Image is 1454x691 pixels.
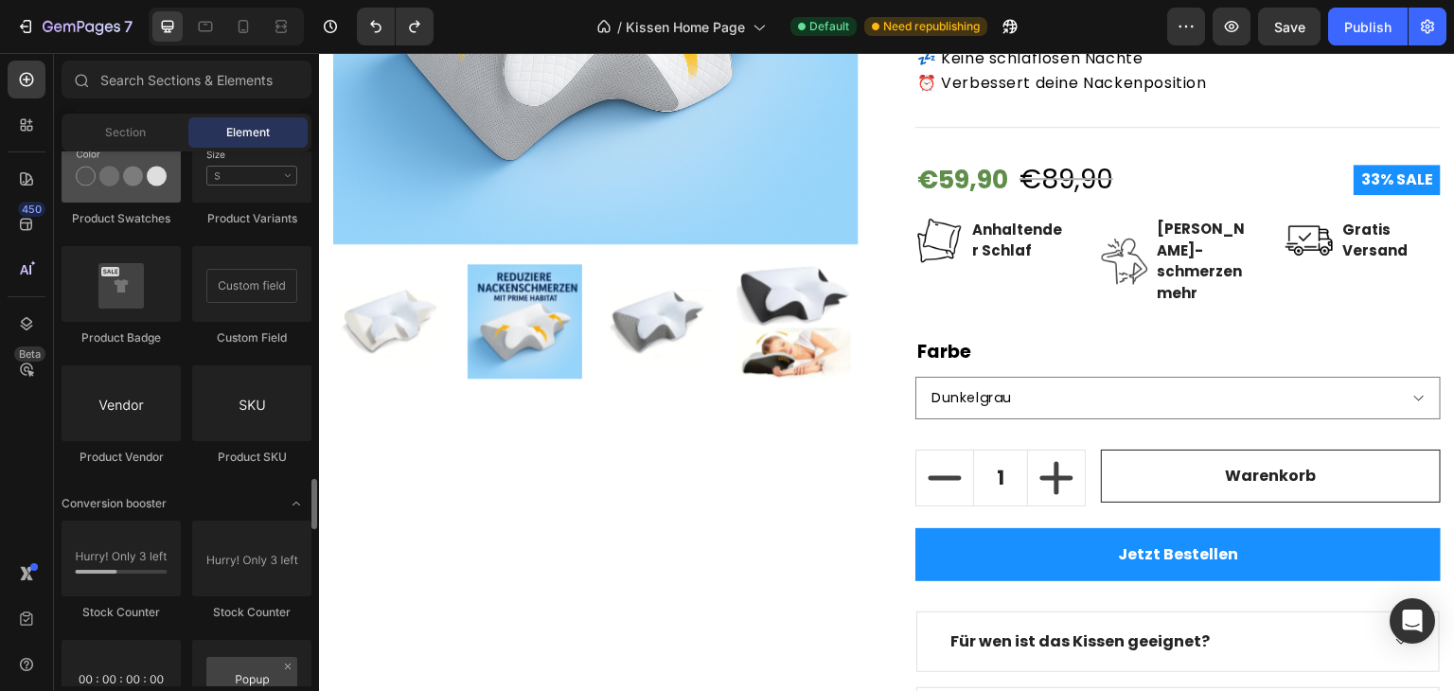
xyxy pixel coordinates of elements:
div: Product SKU [192,449,311,466]
p: Anhaltender Schlaf [653,167,750,209]
div: €89,90 [699,105,796,149]
p: Gratis Versand [1023,167,1120,209]
img: Butterfly Sleep Memory Neck Pillow Slow Rebound Comfortable Memory Foam Sleep Pillow Cervical Ort... [14,211,129,326]
button: Warenkorb [782,397,1122,450]
div: Product Variants [192,210,311,227]
button: increment [709,398,766,452]
div: Product Vendor [62,449,181,466]
img: Alt Image [596,164,644,211]
span: Save [1274,19,1305,35]
span: / [617,17,622,37]
input: Search Sections & Elements [62,61,311,98]
p: schmerzen mehr [839,208,935,251]
iframe: Design area [319,53,1454,691]
span: Kissen Home Page [626,17,745,37]
button: Jetzt Bestellen [596,475,1122,528]
div: Stock Counter [192,604,311,621]
p: Für wen ist das Kissen geeignet? [631,577,891,600]
div: 450 [18,202,45,217]
button: Publish [1328,8,1408,45]
div: Product Swatches [62,210,181,227]
span: Section [105,124,146,141]
p: 7 [124,15,133,38]
div: Stock Counter [62,604,181,621]
div: Open Intercom Messenger [1390,598,1435,644]
button: 7 [8,8,141,45]
div: Undo/Redo [357,8,434,45]
div: €59,90 [596,106,691,149]
span: Element [226,124,270,141]
button: Save [1258,8,1321,45]
div: Product Badge [62,329,181,346]
span: Toggle open [281,488,311,519]
button: decrement [597,398,654,452]
span: Default [809,18,849,35]
img: Alt Image [782,185,829,232]
div: Publish [1344,17,1392,37]
span: Need republishing [883,18,980,35]
img: Butterfly Sleep Memory Neck Pillow Slow Rebound Comfortable Memory Foam Sleep Pillow Cervical Ort... [417,211,532,326]
div: Jetzt Bestellen [799,490,919,513]
img: Alt Image [966,164,1014,211]
div: Custom Field [192,329,311,346]
div: Warenkorb [906,412,997,434]
div: Beta [14,346,45,362]
legend: Farbe [596,283,654,315]
p: ⏰ Verbessert deine Nackenposition [598,18,1120,43]
span: Conversion booster [62,495,167,512]
p: [PERSON_NAME]- [839,166,935,208]
pre: 33% SALE [1035,112,1122,142]
input: quantity [654,398,709,452]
